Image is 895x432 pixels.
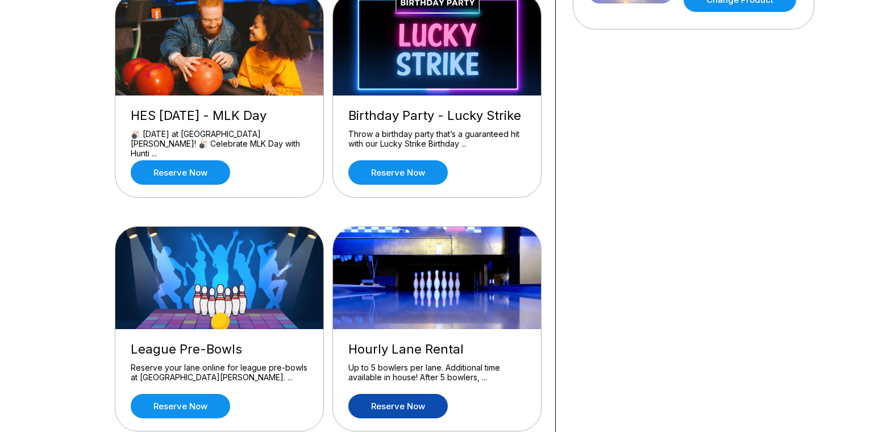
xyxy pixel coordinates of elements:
div: Birthday Party - Lucky Strike [348,108,526,123]
div: Up to 5 bowlers per lane. Additional time available in house! After 5 bowlers, ... [348,363,526,383]
img: Hourly Lane Rental [333,227,542,329]
div: Hourly Lane Rental [348,342,526,357]
a: Reserve now [131,394,230,418]
a: Reserve now [348,394,448,418]
a: Reserve now [131,160,230,185]
div: Reserve your lane online for league pre-bowls at [GEOGRAPHIC_DATA][PERSON_NAME]. ... [131,363,308,383]
div: 🎳 [DATE] at [GEOGRAPHIC_DATA][PERSON_NAME]! 🎳 Celebrate MLK Day with Hunti ... [131,129,308,149]
div: Throw a birthday party that’s a guaranteed hit with our Lucky Strike Birthday ... [348,129,526,149]
img: League Pre-Bowls [115,227,324,329]
a: Reserve now [348,160,448,185]
div: HES [DATE] - MLK Day [131,108,308,123]
div: League Pre-Bowls [131,342,308,357]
